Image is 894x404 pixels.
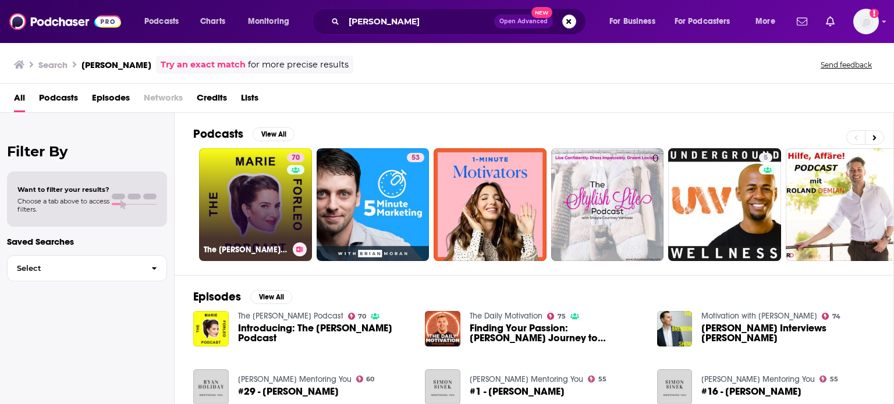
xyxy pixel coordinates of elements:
svg: Add a profile image [870,9,879,18]
h2: Episodes [193,289,241,304]
button: View All [250,290,292,304]
div: 0 [652,153,659,256]
a: Show notifications dropdown [821,12,839,31]
h2: Filter By [7,143,167,160]
button: open menu [747,12,790,31]
span: Networks [144,88,183,112]
button: View All [253,127,295,141]
a: Simon Sinek Mentoring You [470,374,583,384]
a: 60 [356,376,375,382]
span: [PERSON_NAME] Interviews [PERSON_NAME] [701,323,875,343]
a: The Marie Forleo Podcast [238,311,343,321]
button: Select [7,255,167,281]
button: open menu [667,12,747,31]
a: EpisodesView All [193,289,292,304]
a: 5 [668,148,781,261]
img: Podchaser - Follow, Share and Rate Podcasts [9,10,121,33]
a: The Daily Motivation [470,311,542,321]
h2: Podcasts [193,127,243,141]
a: Charts [193,12,232,31]
span: Logged in as smeizlik [853,9,879,34]
span: Want to filter your results? [17,185,109,194]
span: Podcasts [144,13,179,30]
button: open menu [136,12,194,31]
a: 0 [551,148,664,261]
span: 55 [598,377,606,382]
span: 53 [411,152,420,164]
span: Introducing: The [PERSON_NAME] Podcast [238,323,411,343]
img: Finding Your Passion: Marie Forleo's Journey to Fulfillment | Marie Forleo EP 579 [425,311,460,346]
div: Search podcasts, credits, & more... [323,8,597,35]
span: 74 [832,314,840,319]
a: #29 - Marie Forleo [238,387,339,396]
span: 60 [366,377,374,382]
a: 5 [759,153,772,162]
span: 5 [764,152,768,164]
button: Show profile menu [853,9,879,34]
a: Show notifications dropdown [792,12,812,31]
h3: The [PERSON_NAME] Podcast [204,245,288,255]
a: 70The [PERSON_NAME] Podcast [199,148,312,261]
span: 70 [292,152,300,164]
span: 75 [558,314,566,319]
a: 75 [547,313,566,320]
a: 53 [317,148,430,261]
a: 53 [407,153,424,162]
span: Open Advanced [499,19,548,24]
span: Select [8,264,142,272]
a: Try an exact match [161,58,246,71]
img: Introducing: The Marie Forleo Podcast [193,311,229,346]
a: Credits [197,88,227,112]
input: Search podcasts, credits, & more... [344,12,494,31]
span: Charts [200,13,225,30]
span: New [531,7,552,18]
h3: Search [38,59,68,70]
p: Saved Searches [7,236,167,247]
a: 55 [588,376,606,382]
a: Introducing: The Marie Forleo Podcast [238,323,411,343]
a: Marie Forleo Interviews Brendon [701,323,875,343]
a: Ryan Holiday Mentoring You [238,374,352,384]
span: More [755,13,775,30]
a: All [14,88,25,112]
span: Finding Your Passion: [PERSON_NAME] Journey to Fulfillment | [PERSON_NAME] EP 579 [470,323,643,343]
a: Motivation with Brendon Burchard [701,311,817,321]
span: 55 [830,377,838,382]
a: Simon Sinek Mentoring You [701,374,815,384]
img: User Profile [853,9,879,34]
a: Podcasts [39,88,78,112]
span: #16 - [PERSON_NAME] [701,387,801,396]
span: For Business [609,13,655,30]
a: 70 [287,153,304,162]
img: Marie Forleo Interviews Brendon [657,311,693,346]
button: Send feedback [817,60,875,70]
a: #16 - Marie Forleo [701,387,801,396]
button: open menu [601,12,670,31]
a: #1 - Marie Forleo [470,387,565,396]
a: Episodes [92,88,130,112]
h3: [PERSON_NAME] [81,59,151,70]
button: Open AdvancedNew [494,15,553,28]
button: open menu [240,12,304,31]
a: Lists [241,88,258,112]
a: 70 [348,313,367,320]
a: Finding Your Passion: Marie Forleo's Journey to Fulfillment | Marie Forleo EP 579 [470,323,643,343]
span: Choose a tab above to access filters. [17,197,109,213]
span: #1 - [PERSON_NAME] [470,387,565,396]
a: 55 [819,376,838,382]
a: PodcastsView All [193,127,295,141]
span: #29 - [PERSON_NAME] [238,387,339,396]
span: Monitoring [248,13,289,30]
span: For Podcasters [675,13,730,30]
span: 70 [358,314,366,319]
a: 74 [822,313,840,320]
